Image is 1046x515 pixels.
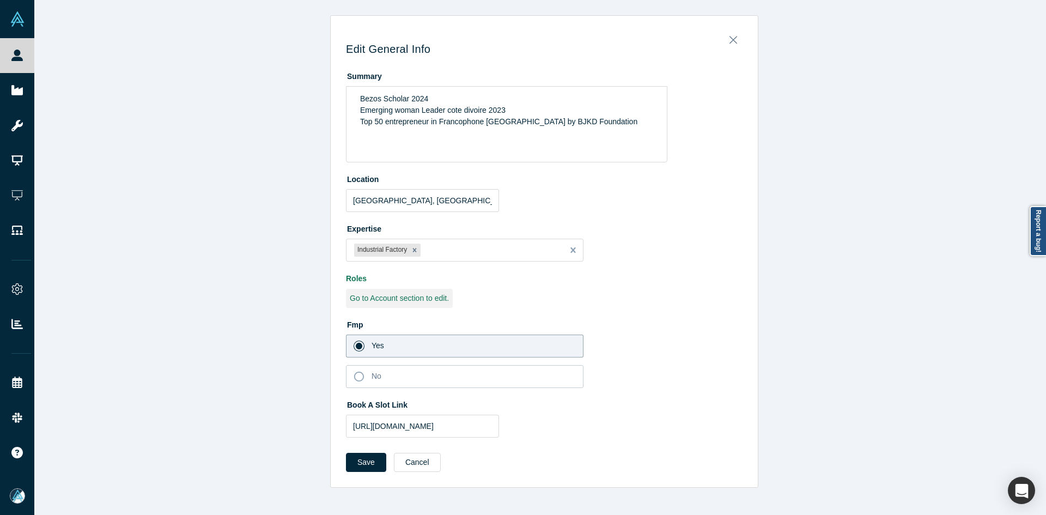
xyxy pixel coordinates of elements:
label: Location [346,170,743,185]
label: Expertise [346,220,743,235]
label: Summary [346,67,743,82]
span: Emerging woman Leader cote divoire 2023 [360,106,506,114]
a: Report a bug! [1030,206,1046,256]
span: Yes [372,341,384,350]
div: Industrial Factory [354,244,409,257]
label: Roles [346,269,743,284]
img: Alchemist Vault Logo [10,11,25,27]
button: Save [346,453,386,472]
button: Close [722,29,745,45]
label: Fmp [346,316,743,331]
span: No [372,372,381,380]
img: Mia Scott's Account [10,488,25,504]
button: Cancel [394,453,441,472]
div: rdw-editor [354,90,660,131]
input: Enter a location [346,189,499,212]
div: Go to Account section to edit. [346,289,453,308]
span: Top 50 entrepreneur in Francophone [GEOGRAPHIC_DATA] by BJKD Foundation [360,117,637,126]
span: Bezos Scholar 2024 [360,94,428,103]
div: Remove Industrial Factory [409,244,421,257]
h3: Edit General Info [346,43,743,56]
input: https://calendar.google.com/calendar/selfsched?sstoken= [346,415,499,438]
div: rdw-wrapper [346,86,667,162]
label: Book A Slot Link [346,396,743,411]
